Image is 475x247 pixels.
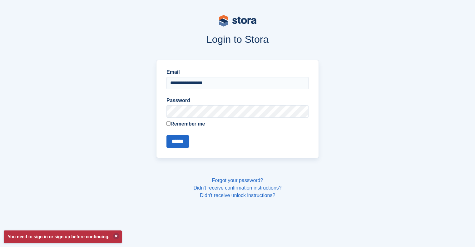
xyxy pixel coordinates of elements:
[166,68,309,76] label: Email
[166,120,309,128] label: Remember me
[200,193,275,198] a: Didn't receive unlock instructions?
[4,230,122,243] p: You need to sign in or sign up before continuing.
[166,97,309,104] label: Password
[193,185,281,190] a: Didn't receive confirmation instructions?
[219,15,256,27] img: stora-logo-53a41332b3708ae10de48c4981b4e9114cc0af31d8433b30ea865607fb682f29.svg
[166,121,171,126] input: Remember me
[37,34,438,45] h1: Login to Stora
[212,178,263,183] a: Forgot your password?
